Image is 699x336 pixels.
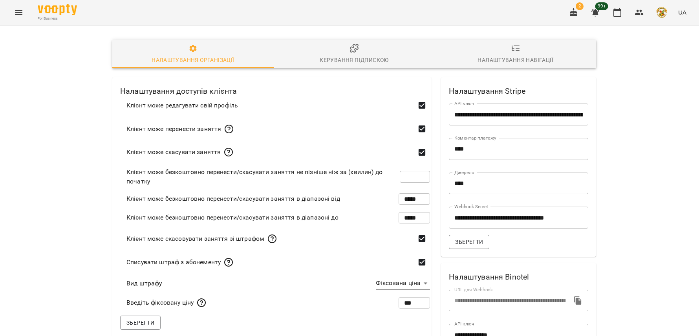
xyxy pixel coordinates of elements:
[126,167,400,186] span: Клієнт може безкоштовно перенести/скасувати заняття не пізніше ніж за (хвилин) до початку
[126,234,277,243] div: Клієнт може скасовувати заняття зі штрафом
[224,124,234,134] svg: Дозволяє клієнтам переносити індивідуальні уроки
[267,234,277,243] svg: Дозволяє клієнту скасовувати індивідуальні уроки поза вказаним діапазоном(наприклад за 15 хвилин ...
[441,263,596,283] h2: Налаштування Binotel
[224,147,233,157] svg: Дозволяє клієнтам скасовувати індивідуальні уроки (без штрафу)
[126,318,154,327] span: Зберегти
[376,277,430,290] div: Фіксована ціна
[320,55,388,65] div: Керування підпискою
[576,2,584,10] span: 2
[126,194,340,203] span: Клієнт може безкоштовно перенести/скасувати заняття в діапазоні від
[399,188,430,210] input: Клієнт може безкоштовно перенести/скасувати заняття в діапазоні від
[678,8,686,16] span: UA
[449,235,489,249] button: Зберегти
[224,258,233,267] svg: За наявності абонементу штраф буде списаний з нього
[675,5,690,20] button: UA
[400,166,430,188] input: Клієнт може безкоштовно перенести/скасувати заняття не пізніше ніж за (хвилин) до початку
[126,298,206,307] div: Введіть фіксовану ціну
[441,77,596,97] h2: Налаштування Stripe
[399,292,430,314] input: Введіть фіксовану ціну
[126,213,339,222] span: Клієнт може безкоштовно перенести/скасувати заняття в діапазоні до
[197,298,206,307] svg: Фіксована ціна для будь-якого типу уроку
[38,4,77,15] img: Voopty Logo
[9,3,28,22] button: Menu
[38,16,77,21] span: For Business
[455,237,483,247] span: Зберегти
[478,55,553,65] div: Налаштування навігації
[399,207,430,229] input: Клієнт може безкоштовно перенести/скасувати заняття в діапазоні до
[376,279,421,287] span: Фіксована ціна для будь-якого типу уроку
[126,124,234,134] div: Клієнт може перенести заняття
[120,316,161,330] button: Зберегти
[112,77,432,97] h2: Налаштування доступів клієнта
[595,2,608,10] span: 99+
[126,147,233,157] div: Клієнт може скасувати заняття
[126,258,233,267] div: Списувати штраф з абонементу
[126,101,238,110] span: Клієнт може редагувати свій профіль
[656,7,667,18] img: e4fadf5fdc8e1f4c6887bfc6431a60f1.png
[152,55,234,65] div: Налаштування організації
[126,279,162,288] span: Вид штрафу
[569,291,587,310] button: copy text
